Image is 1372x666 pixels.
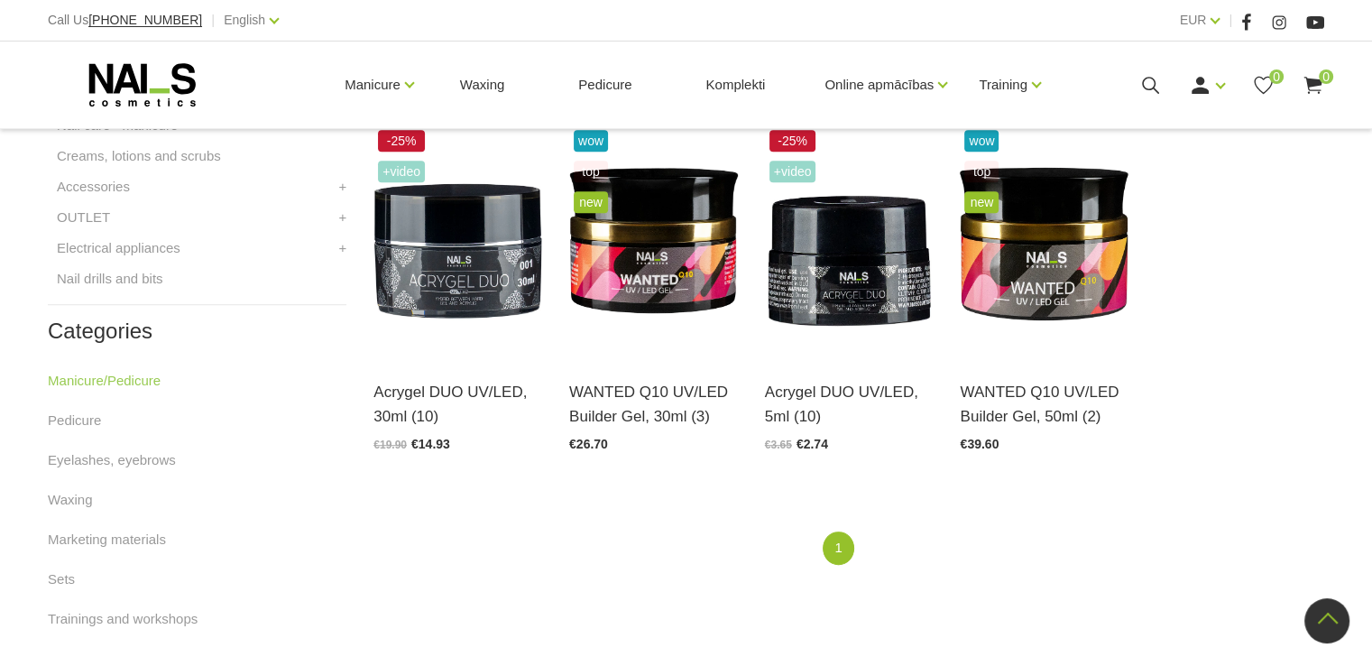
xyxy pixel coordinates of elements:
span: top [574,161,608,182]
a: EUR [1180,9,1207,31]
img: The team of NAI_S cosmetics specialists has created a gel that has been WANTED for long time by n... [960,125,1128,357]
span: €14.93 [411,437,450,451]
a: Trainings and workshops [48,608,198,630]
span: -25% [378,130,425,152]
a: Waxing [48,489,92,511]
span: wow [964,130,999,152]
span: new [574,191,608,213]
span: | [1229,9,1232,32]
img: The team of NAI_S cosmetics specialists has created a gel that has been WANTED for long time by n... [569,125,738,357]
span: €19.90 [373,439,407,451]
a: Komplekti [691,42,779,128]
a: Marketing materials [48,529,166,550]
nav: catalog-product-list [373,532,1324,565]
a: + [339,237,347,259]
span: +Video [769,161,816,182]
a: Acrygel DUO UV/LED, 30ml (10) [373,380,542,429]
a: + [339,176,347,198]
a: + [339,207,347,228]
h2: Categories [48,319,346,343]
a: 0 [1302,74,1324,97]
span: wow [574,130,608,152]
a: Acrygel DUO UV/LED, 5ml (10) [765,380,934,429]
a: Accessories [57,176,130,198]
a: [PHONE_NUMBER] [88,14,202,27]
a: Pedicure [564,42,646,128]
a: 1 [823,532,853,565]
img: WHAT IS DUO GEL? And what problems does it solve?• Combines the properties of flexible acrygel, d... [765,125,934,357]
a: Waxing [446,42,519,128]
a: Pedicure [48,410,101,431]
a: 0 [1252,74,1275,97]
a: Online apmācības [824,49,934,121]
span: [PHONE_NUMBER] [88,13,202,27]
a: Sets [48,569,75,590]
span: 0 [1319,69,1333,84]
a: Creams, lotions and scrubs [57,145,221,167]
a: Training [979,49,1027,121]
span: €39.60 [960,437,999,451]
img: WHAT IS Acrygel DUO? And what problems does it solve?• Combines the properties of flexible acryge... [373,125,542,357]
a: Electrical appliances [57,237,180,259]
a: English [224,9,265,31]
span: new [964,191,999,213]
span: -25% [769,130,816,152]
span: €26.70 [569,437,608,451]
span: 0 [1269,69,1284,84]
span: +Video [378,161,425,182]
a: Eyelashes, eyebrows [48,449,176,471]
span: | [211,9,215,32]
a: WANTED Q10 UV/LED Builder Gel, 30ml (3) [569,380,738,429]
a: WANTED Q10 UV/LED Builder Gel, 50ml (2) [960,380,1128,429]
span: top [964,161,999,182]
span: €2.74 [796,437,828,451]
span: €3.65 [765,439,792,451]
a: Nail drills and bits [57,268,163,290]
a: OUTLET [57,207,110,228]
a: Manicure/Pedicure [48,370,161,392]
div: Call Us [48,9,202,32]
a: Manicure [345,49,401,121]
